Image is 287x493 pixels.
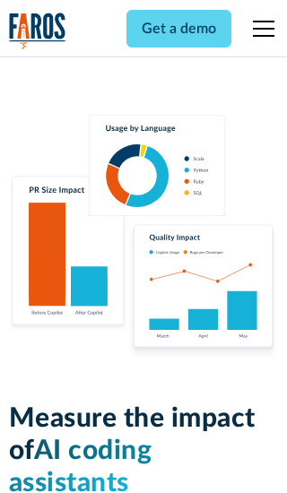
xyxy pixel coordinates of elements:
[126,10,231,48] a: Get a demo
[242,7,278,50] div: menu
[9,13,66,49] img: Logo of the analytics and reporting company Faros.
[9,13,66,49] a: home
[9,115,279,359] img: Charts tracking GitHub Copilot's usage and impact on velocity and quality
